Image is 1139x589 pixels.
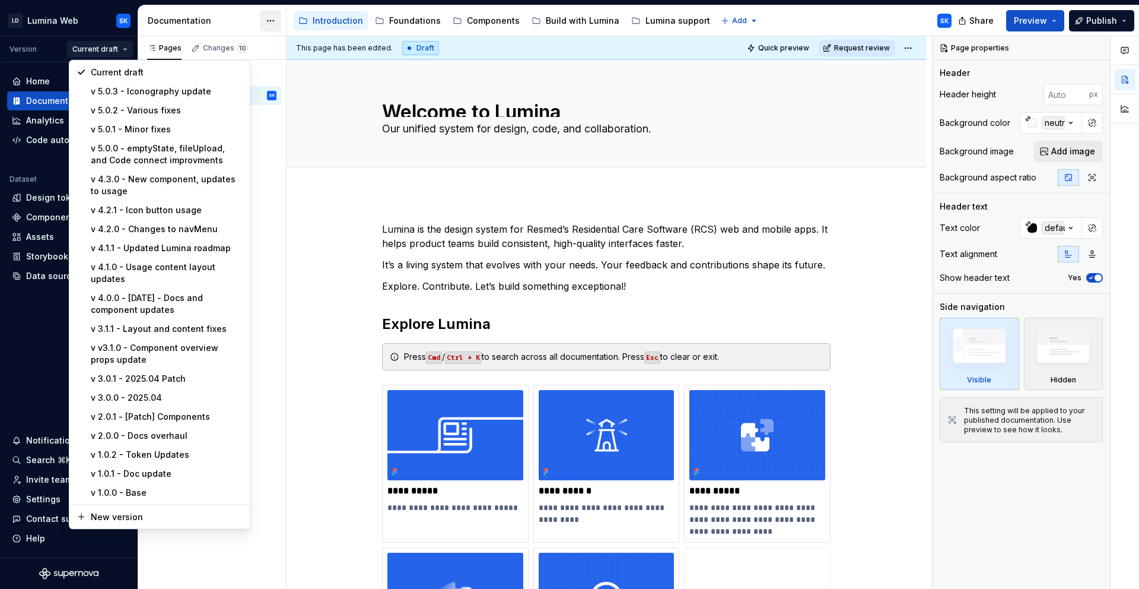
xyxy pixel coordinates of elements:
[91,511,243,523] div: New version
[91,342,243,366] div: v v3.1.0 - Component overview props update
[91,430,243,442] div: v 2.0.0 - Docs overhaul
[91,123,243,135] div: v 5.0.1 - Minor fixes
[91,66,243,78] div: Current draft
[91,85,243,97] div: v 5.0.3 - Iconography update
[91,292,243,316] div: v 4.0.0 - [DATE] - Docs and component updates
[91,411,243,423] div: v 2.0.1 - [Patch] Components
[91,104,243,116] div: v 5.0.2 - Various fixes
[91,204,243,216] div: v 4.2.1 - Icon button usage
[91,487,243,499] div: v 1.0.0 - Base
[91,142,243,166] div: v 5.0.0 - emptyState, fileUpload, and Code connect improvments
[91,449,243,461] div: v 1.0.2 - Token Updates
[91,261,243,285] div: v 4.1.0 - Usage content layout updates
[91,392,243,404] div: v 3.0.0 - 2025.04
[91,323,243,335] div: v 3.1.1 - Layout and content fixes
[91,173,243,197] div: v 4.3.0 - New component, updates to usage
[91,373,243,385] div: v 3.0.1 - 2025.04 Patch
[91,223,243,235] div: v 4.2.0 - Changes to navMenu
[91,468,243,480] div: v 1.0.1 - Doc update
[91,242,243,254] div: v 4.1.1 - Updated Lumina roadmap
